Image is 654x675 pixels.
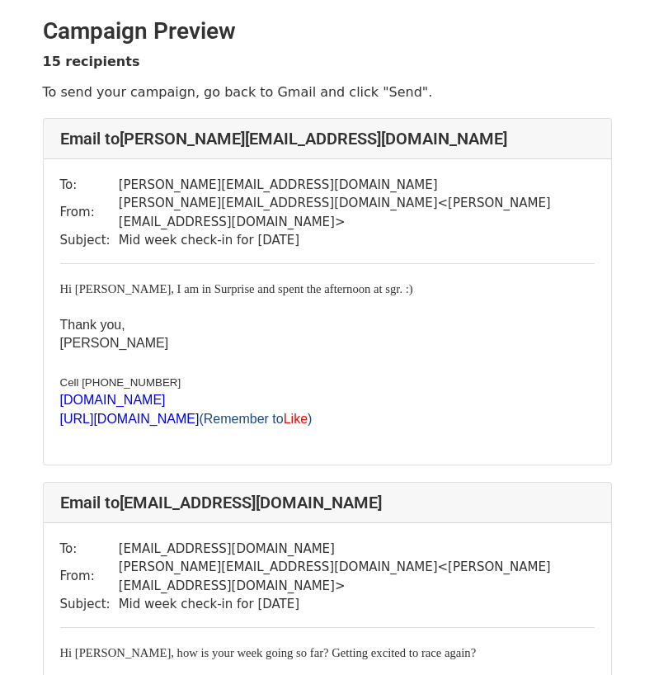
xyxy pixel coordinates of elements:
td: Subject: [60,595,119,614]
h2: Campaign Preview [43,17,612,45]
strong: 15 recipients [43,54,140,69]
td: [EMAIL_ADDRESS][DOMAIN_NAME] [119,540,595,559]
td: [PERSON_NAME][EMAIL_ADDRESS][DOMAIN_NAME] [119,176,595,195]
span: Hi [PERSON_NAME], I am in Surprise and spent the afternoon at sgr. :) [60,282,413,295]
td: [PERSON_NAME][EMAIL_ADDRESS][DOMAIN_NAME] < [PERSON_NAME][EMAIL_ADDRESS][DOMAIN_NAME] > [119,558,595,595]
td: Mid week check-in for [DATE] [119,231,595,250]
span: Hi [PERSON_NAME], how is your week going so far? Getting excited to race again? [60,646,477,659]
h4: Email to [PERSON_NAME][EMAIL_ADDRESS][DOMAIN_NAME] [60,129,595,149]
td: To: [60,176,119,195]
td: To: [60,540,119,559]
a: [DOMAIN_NAME] [60,392,166,408]
h4: Email to [EMAIL_ADDRESS][DOMAIN_NAME] [60,493,595,512]
span: Like [284,412,308,426]
td: Mid week check-in for [DATE] [119,595,595,614]
td: From: [60,194,119,231]
p: To send your campaign, go back to Gmail and click "Send". [43,83,612,101]
td: Subject: [60,231,119,250]
span: Cell [PHONE_NUMBER] [60,376,181,389]
span: ) [308,412,312,426]
td: From: [60,558,119,595]
span: [DOMAIN_NAME] [60,393,166,407]
font: Thank you, [60,318,125,332]
span: (Remember to [199,412,283,426]
a: [URL][DOMAIN_NAME] [60,412,200,427]
td: [PERSON_NAME][EMAIL_ADDRESS][DOMAIN_NAME] < [PERSON_NAME][EMAIL_ADDRESS][DOMAIN_NAME] > [119,194,595,231]
font: [PERSON_NAME] [60,336,169,350]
